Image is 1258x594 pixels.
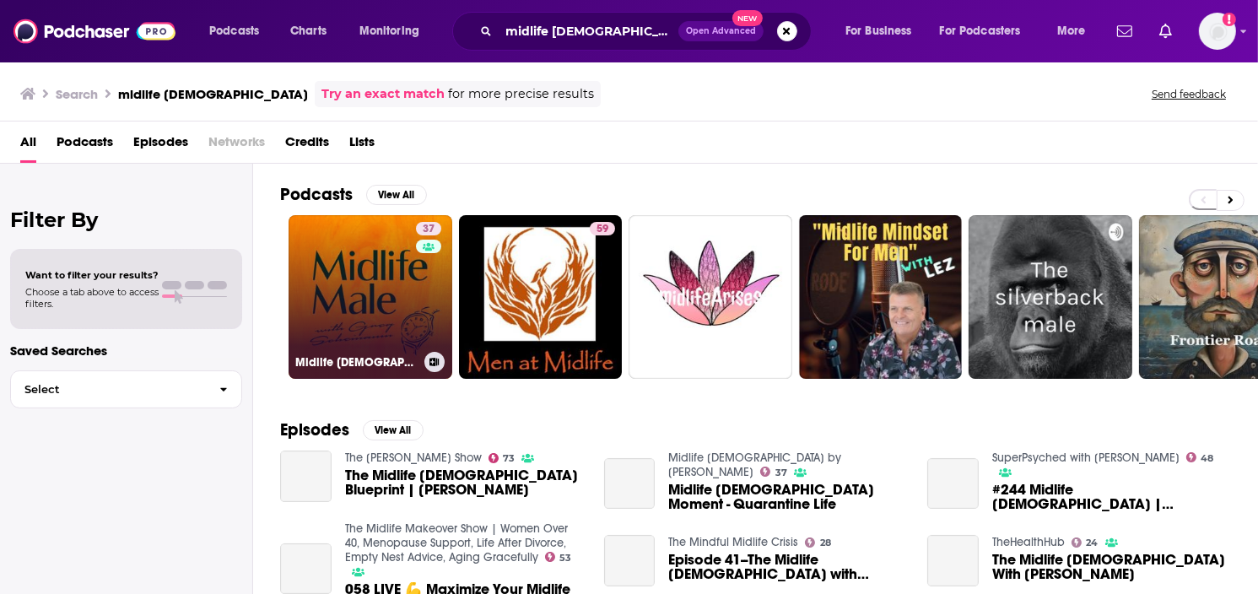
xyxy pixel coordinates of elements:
[118,86,308,102] h3: midlife [DEMOGRAPHIC_DATA]
[416,222,441,235] a: 37
[820,539,831,547] span: 28
[11,384,206,395] span: Select
[597,221,608,238] span: 59
[359,19,419,43] span: Monitoring
[280,419,424,440] a: EpisodesView All
[590,222,615,235] a: 59
[929,18,1045,45] button: open menu
[295,355,418,370] h3: Midlife [DEMOGRAPHIC_DATA] by [PERSON_NAME]
[686,27,756,35] span: Open Advanced
[604,535,656,586] a: Episode 41--The Midlife Male with Greg Scheinman
[927,535,979,586] a: The Midlife Male With Greg Scheinman
[1199,13,1236,50] img: User Profile
[1223,13,1236,26] svg: Add a profile image
[1072,537,1099,548] a: 24
[25,269,159,281] span: Want to filter your results?
[604,458,656,510] a: Midlife Male Moment - Quarantine Life
[1201,455,1214,462] span: 48
[57,128,113,163] a: Podcasts
[499,18,678,45] input: Search podcasts, credits, & more...
[545,552,572,562] a: 53
[25,286,159,310] span: Choose a tab above to access filters.
[992,553,1231,581] a: The Midlife Male With Greg Scheinman
[345,468,584,497] a: The Midlife Male Blueprint | Greg Scheinman
[10,343,242,359] p: Saved Searches
[1153,17,1179,46] a: Show notifications dropdown
[940,19,1021,43] span: For Podcasters
[280,184,353,205] h2: Podcasts
[423,221,435,238] span: 37
[349,128,375,163] a: Lists
[559,554,571,562] span: 53
[1110,17,1139,46] a: Show notifications dropdown
[56,86,98,102] h3: Search
[10,370,242,408] button: Select
[1199,13,1236,50] button: Show profile menu
[1087,539,1099,547] span: 24
[678,21,764,41] button: Open AdvancedNew
[345,521,568,564] a: The Midlife Makeover Show | Women Over 40, Menopause Support, Life After Divorce, Empty Nest Advi...
[1045,18,1107,45] button: open menu
[760,467,787,477] a: 37
[992,451,1180,465] a: SuperPsyched with Dr. Adam Dorsay
[13,15,175,47] img: Podchaser - Follow, Share and Rate Podcasts
[503,455,515,462] span: 73
[208,128,265,163] span: Networks
[992,553,1231,581] span: The Midlife [DEMOGRAPHIC_DATA] With [PERSON_NAME]
[732,10,763,26] span: New
[1199,13,1236,50] span: Logged in as TaraKennedy
[834,18,933,45] button: open menu
[459,215,623,379] a: 59
[348,18,441,45] button: open menu
[1186,452,1214,462] a: 48
[1057,19,1086,43] span: More
[290,19,327,43] span: Charts
[927,458,979,510] a: #244 Midlife Male | Greg Scheinman
[805,537,831,548] a: 28
[668,483,907,511] span: Midlife [DEMOGRAPHIC_DATA] Moment - Quarantine Life
[775,469,787,477] span: 37
[10,208,242,232] h2: Filter By
[992,483,1231,511] span: #244 Midlife [DEMOGRAPHIC_DATA] | [PERSON_NAME]
[285,128,329,163] a: Credits
[845,19,912,43] span: For Business
[366,185,427,205] button: View All
[280,419,349,440] h2: Episodes
[448,84,594,104] span: for more precise results
[280,451,332,502] a: The Midlife Male Blueprint | Greg Scheinman
[197,18,281,45] button: open menu
[668,553,907,581] span: Episode 41--The Midlife [DEMOGRAPHIC_DATA] with [PERSON_NAME]
[489,453,516,463] a: 73
[345,468,584,497] span: The Midlife [DEMOGRAPHIC_DATA] Blueprint | [PERSON_NAME]
[992,535,1065,549] a: TheHealthHub
[668,451,841,479] a: Midlife Male by Greg Scheinman
[133,128,188,163] a: Episodes
[992,483,1231,511] a: #244 Midlife Male | Greg Scheinman
[668,483,907,511] a: Midlife Male Moment - Quarantine Life
[345,451,482,465] a: The Dr. Gabrielle Lyon Show
[668,553,907,581] a: Episode 41--The Midlife Male with Greg Scheinman
[363,420,424,440] button: View All
[668,535,798,549] a: The Mindful Midlife Crisis
[20,128,36,163] a: All
[279,18,337,45] a: Charts
[468,12,828,51] div: Search podcasts, credits, & more...
[1147,87,1231,101] button: Send feedback
[209,19,259,43] span: Podcasts
[321,84,445,104] a: Try an exact match
[289,215,452,379] a: 37Midlife [DEMOGRAPHIC_DATA] by [PERSON_NAME]
[280,184,427,205] a: PodcastsView All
